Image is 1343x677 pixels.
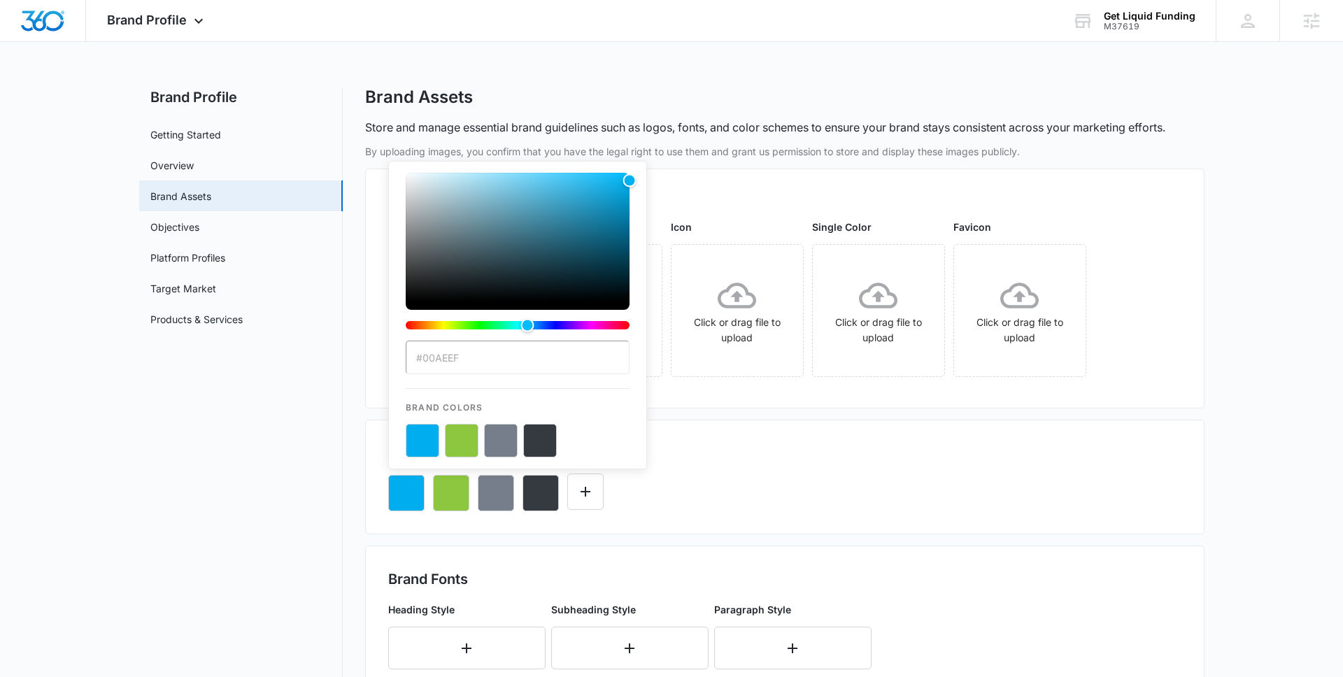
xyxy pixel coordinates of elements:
div: account id [1104,22,1195,31]
p: Favicon [953,220,1086,234]
h2: Brand Profile [139,87,343,108]
h1: Brand Assets [365,87,473,108]
button: Edit Color [567,473,604,510]
p: Store and manage essential brand guidelines such as logos, fonts, and color schemes to ensure you... [365,119,1165,136]
a: Target Market [150,281,216,296]
p: Brand Colors [406,389,630,414]
h2: Logos [388,192,1181,213]
div: color-picker-container [406,173,630,457]
a: Getting Started [150,127,221,142]
p: By uploading images, you confirm that you have the legal right to use them and grant us permissio... [365,144,1205,159]
div: Color [406,173,630,301]
div: Hue [406,321,630,329]
p: Heading Style [388,602,546,617]
h2: Brand Fonts [388,569,1181,590]
div: Click or drag file to upload [813,276,944,345]
input: color-picker-input [406,341,630,374]
a: Objectives [150,220,199,234]
a: Overview [150,158,194,173]
p: Subheading Style [551,602,709,617]
p: Icon [671,220,804,234]
p: Paragraph Style [714,602,872,617]
div: account name [1104,10,1195,22]
div: color-picker [406,173,630,341]
a: Products & Services [150,312,243,327]
a: Brand Assets [150,189,211,204]
div: Click or drag file to upload [671,276,803,345]
span: Brand Profile [107,13,187,27]
div: Click or drag file to upload [954,276,1086,345]
span: Click or drag file to upload [813,245,944,376]
p: Single Color [812,220,945,234]
span: Click or drag file to upload [671,245,803,376]
a: Platform Profiles [150,250,225,265]
span: Click or drag file to upload [954,245,1086,376]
